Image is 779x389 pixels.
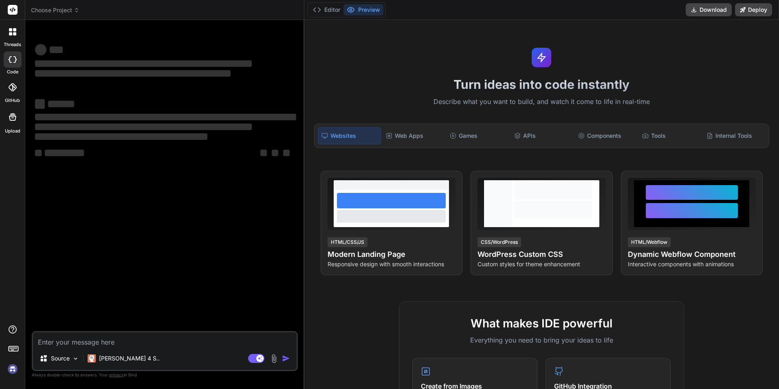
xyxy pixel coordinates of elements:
span: ‌ [35,60,252,67]
span: ‌ [260,150,267,156]
label: code [7,69,18,75]
div: Components [575,127,637,144]
p: Interactive components with animations [628,260,756,268]
p: Describe what you want to build, and watch it come to life in real-time [309,97,775,107]
div: CSS/WordPress [478,237,521,247]
div: Websites [318,127,381,144]
label: Upload [5,128,20,135]
h1: Turn ideas into code instantly [309,77,775,92]
button: Deploy [735,3,772,16]
p: Always double-check its answers. Your in Bind [32,371,298,379]
img: Claude 4 Sonnet [88,354,96,362]
img: icon [282,354,290,362]
div: Internal Tools [703,127,766,144]
span: ‌ [35,124,252,130]
div: Tools [639,127,701,144]
h4: Dynamic Webflow Component [628,249,756,260]
span: ‌ [35,70,231,77]
p: Responsive design with smooth interactions [328,260,456,268]
p: [PERSON_NAME] 4 S.. [99,354,160,362]
span: ‌ [35,44,46,55]
h4: Modern Landing Page [328,249,456,260]
span: ‌ [283,150,290,156]
div: APIs [511,127,573,144]
h4: WordPress Custom CSS [478,249,606,260]
button: Preview [343,4,383,15]
label: GitHub [5,97,20,104]
button: Editor [310,4,343,15]
p: Everything you need to bring your ideas to life [412,335,671,345]
span: ‌ [48,101,74,107]
button: Download [686,3,732,16]
img: signin [6,362,20,376]
span: ‌ [35,133,207,140]
div: HTML/Webflow [628,237,671,247]
span: ‌ [272,150,278,156]
p: Custom styles for theme enhancement [478,260,606,268]
span: privacy [109,372,124,377]
img: Pick Models [72,355,79,362]
span: ‌ [35,114,296,120]
span: Choose Project [31,6,79,14]
span: ‌ [45,150,84,156]
span: ‌ [35,150,42,156]
div: HTML/CSS/JS [328,237,367,247]
div: Web Apps [383,127,445,144]
p: Source [51,354,70,362]
label: threads [4,41,21,48]
div: Games [447,127,509,144]
span: ‌ [50,46,63,53]
img: attachment [269,354,279,363]
span: ‌ [35,99,45,109]
h2: What makes IDE powerful [412,315,671,332]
